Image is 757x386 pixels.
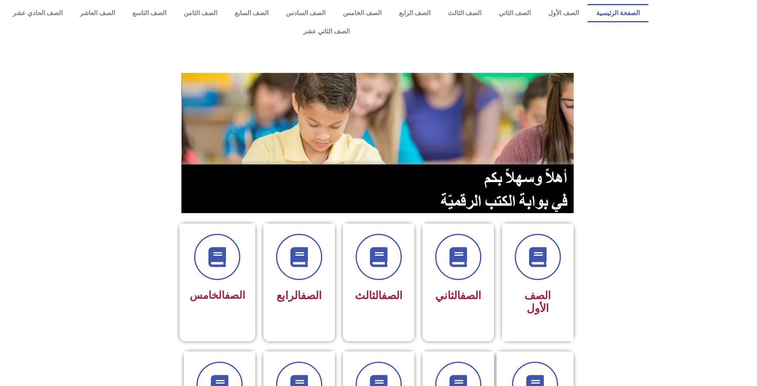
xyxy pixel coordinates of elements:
a: الصف الثامن [175,4,226,22]
a: الصف الأول [539,4,588,22]
a: الصف الثالث [439,4,490,22]
a: الصف [301,289,322,302]
a: الصف السادس [277,4,334,22]
a: الصفحة الرئيسية [588,4,648,22]
a: الصف العاشر [71,4,124,22]
span: الثالث [355,289,403,302]
a: الصف الثاني عشر [4,22,648,41]
span: الصف الأول [524,289,551,315]
a: الصف [460,289,481,302]
a: الصف الحادي عشر [4,4,71,22]
a: الصف [225,289,245,301]
a: الصف [381,289,403,302]
span: الثاني [435,289,481,302]
a: الصف التاسع [124,4,175,22]
a: الصف الرابع [390,4,439,22]
span: الخامس [190,289,245,301]
a: الصف الخامس [334,4,390,22]
a: الصف السابع [226,4,277,22]
span: الرابع [276,289,322,302]
a: الصف الثاني [490,4,539,22]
